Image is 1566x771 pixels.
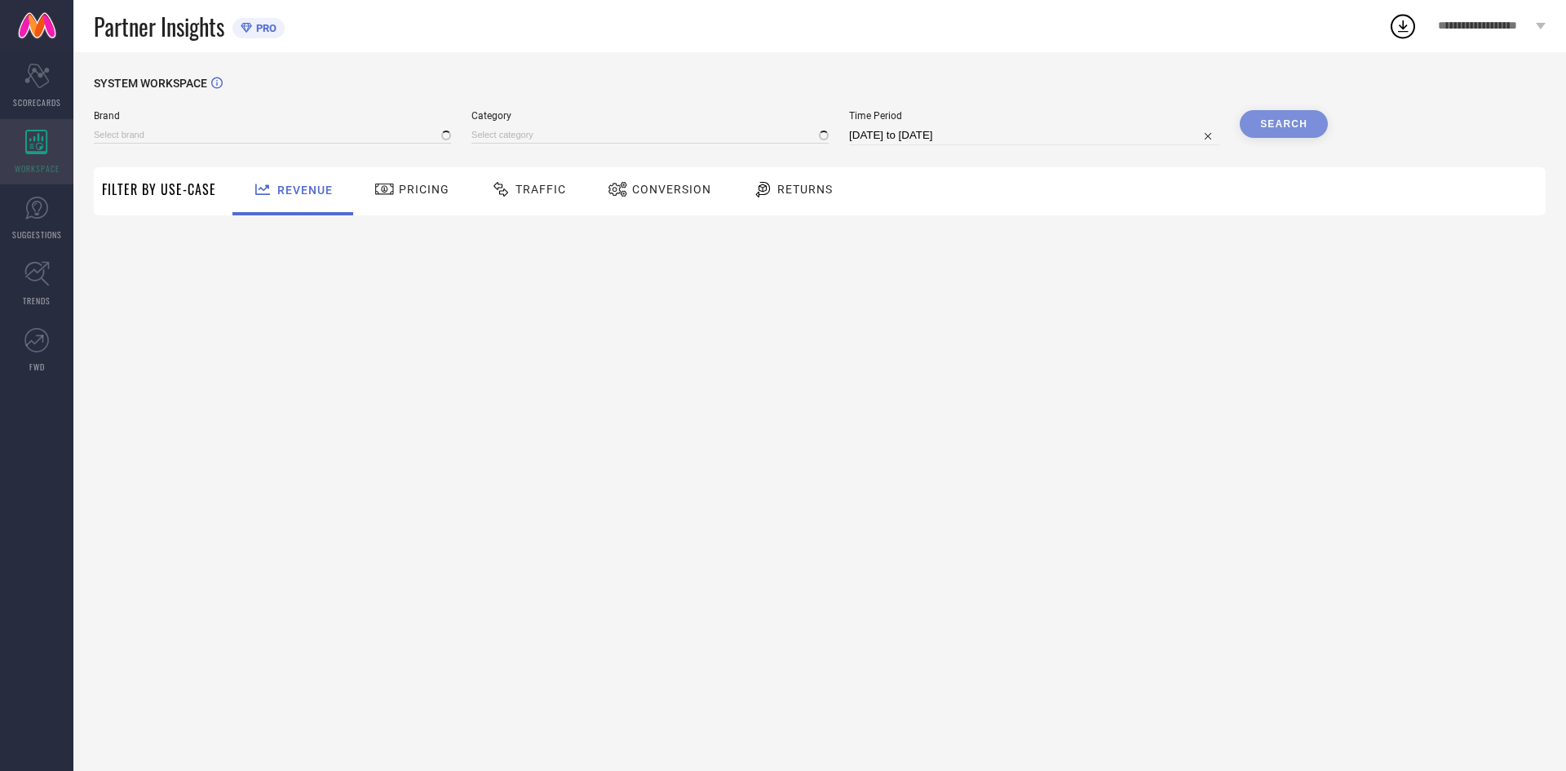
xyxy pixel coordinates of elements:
span: Revenue [277,184,333,197]
input: Select category [471,126,829,144]
input: Select time period [849,126,1219,145]
span: PRO [252,22,276,34]
span: Returns [777,183,833,196]
span: SCORECARDS [13,96,61,109]
span: Category [471,110,829,122]
span: Filter By Use-Case [102,179,216,199]
span: Time Period [849,110,1219,122]
span: SUGGESTIONS [12,228,62,241]
span: Brand [94,110,451,122]
span: Traffic [515,183,566,196]
span: WORKSPACE [15,162,60,175]
span: SYSTEM WORKSPACE [94,77,207,90]
div: Open download list [1388,11,1418,41]
span: FWD [29,361,45,373]
span: TRENDS [23,295,51,307]
span: Partner Insights [94,10,224,43]
span: Conversion [632,183,711,196]
input: Select brand [94,126,451,144]
span: Pricing [399,183,449,196]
